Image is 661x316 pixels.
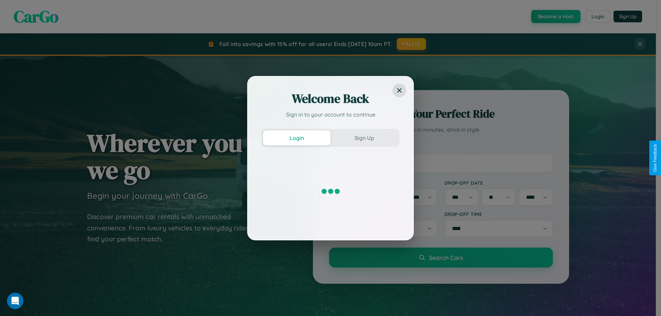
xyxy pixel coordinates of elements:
p: Sign in to your account to continue [262,110,399,119]
h2: Welcome Back [262,90,399,107]
div: Give Feedback [653,144,658,172]
iframe: Intercom live chat [7,293,23,309]
button: Sign Up [330,130,398,145]
button: Login [263,130,330,145]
